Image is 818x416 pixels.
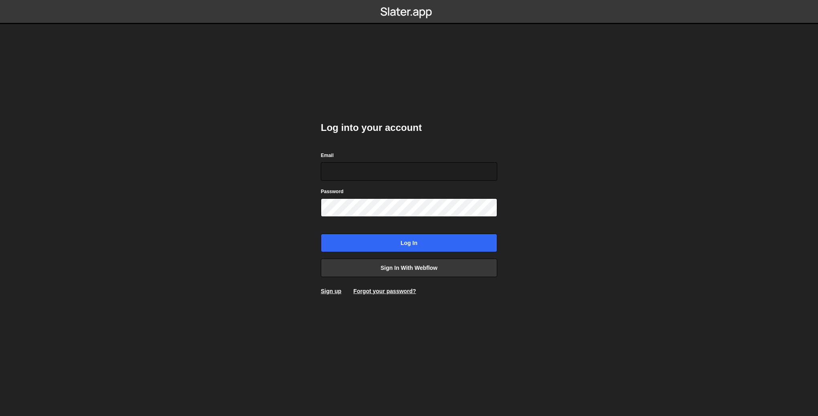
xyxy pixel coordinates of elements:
[321,259,497,277] a: Sign in with Webflow
[353,288,416,294] a: Forgot your password?
[321,121,497,134] h2: Log into your account
[321,234,497,252] input: Log in
[321,151,334,159] label: Email
[321,188,344,196] label: Password
[321,288,341,294] a: Sign up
